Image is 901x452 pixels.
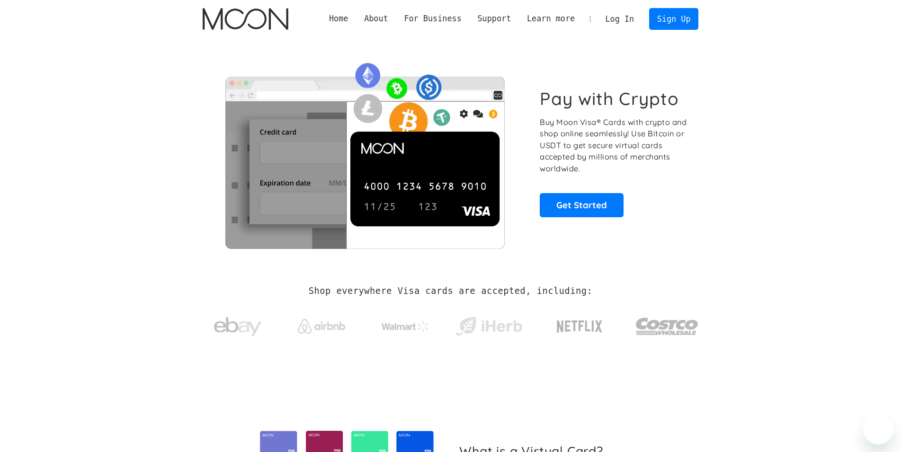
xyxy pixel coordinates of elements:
[540,193,624,217] a: Get Started
[635,299,699,349] a: Costco
[519,13,583,25] div: Learn more
[356,13,396,25] div: About
[286,310,357,338] a: Airbnb
[598,9,642,29] a: Log In
[382,321,429,332] img: Walmart
[454,305,524,344] a: iHerb
[404,13,461,25] div: For Business
[635,309,699,344] img: Costco
[556,315,603,338] img: Netflix
[537,305,622,343] a: Netflix
[540,116,688,175] p: Buy Moon Visa® Cards with crypto and shop online seamlessly! Use Bitcoin or USDT to get secure vi...
[470,13,519,25] div: Support
[203,8,288,30] a: home
[203,302,273,346] a: ebay
[477,13,511,25] div: Support
[649,8,698,29] a: Sign Up
[454,314,524,339] img: iHerb
[214,312,261,342] img: ebay
[203,56,527,248] img: Moon Cards let you spend your crypto anywhere Visa is accepted.
[527,13,575,25] div: Learn more
[364,13,388,25] div: About
[396,13,470,25] div: For Business
[298,319,345,334] img: Airbnb
[863,414,893,444] iframe: Button to launch messaging window
[321,13,356,25] a: Home
[370,311,440,337] a: Walmart
[309,286,592,296] h2: Shop everywhere Visa cards are accepted, including:
[203,8,288,30] img: Moon Logo
[540,88,679,109] h1: Pay with Crypto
